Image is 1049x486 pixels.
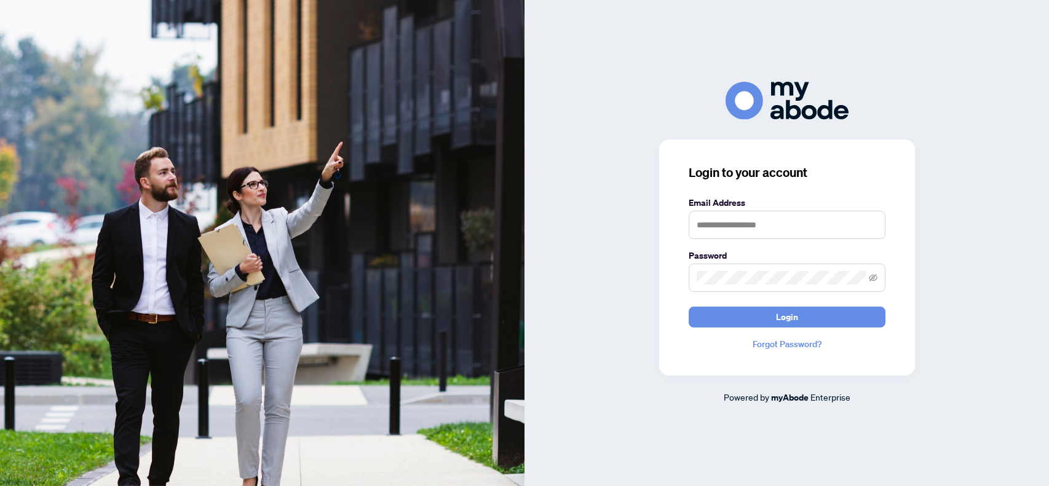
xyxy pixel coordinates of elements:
span: Enterprise [810,391,850,402]
a: myAbode [771,391,809,404]
span: eye-invisible [869,273,877,282]
label: Password [689,249,885,262]
h3: Login to your account [689,164,885,181]
span: Powered by [724,391,769,402]
span: Login [776,307,798,327]
img: ma-logo [726,82,849,119]
label: Email Address [689,196,885,210]
a: Forgot Password? [689,337,885,351]
button: Login [689,307,885,327]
